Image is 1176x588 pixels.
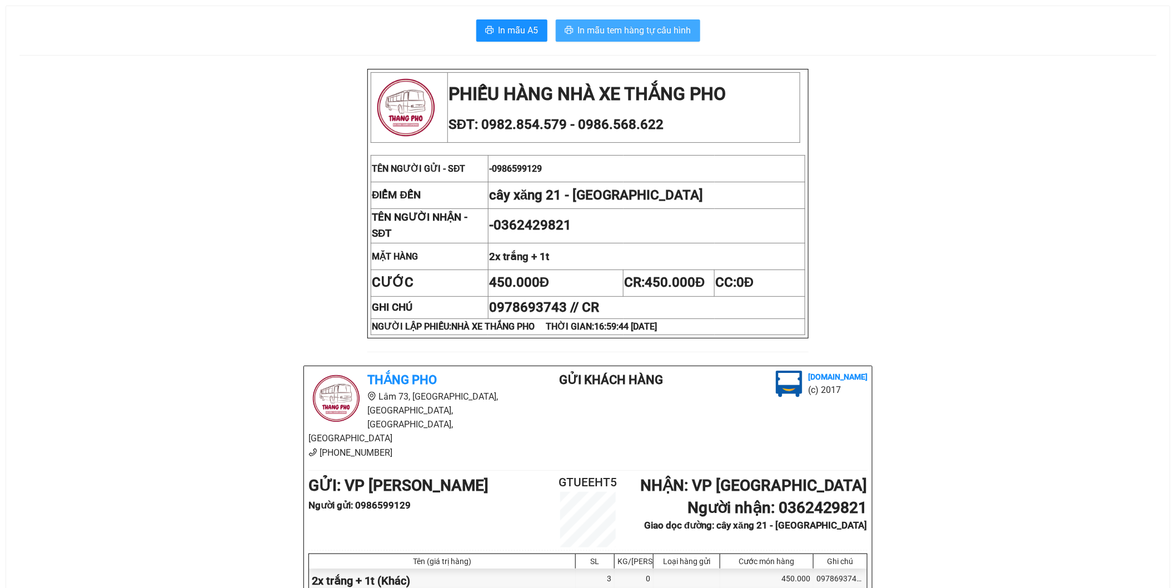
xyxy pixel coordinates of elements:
img: logo.jpg [776,371,803,397]
span: cây xăng 21 - [GEOGRAPHIC_DATA] [489,187,703,203]
div: KG/[PERSON_NAME] [617,557,650,566]
b: Người nhận : 0362429821 [687,499,868,517]
span: 0978693743 // CR [489,300,599,315]
span: In mẫu tem hàng tự cấu hình [578,23,691,37]
b: NHẬN : VP [GEOGRAPHIC_DATA] [640,476,868,495]
span: 450.000Đ [645,275,705,290]
div: Ghi chú [816,557,864,566]
div: Loại hàng gửi [656,557,717,566]
button: printerIn mẫu A5 [476,19,547,42]
li: [PHONE_NUMBER] [308,446,515,460]
strong: TÊN NGƯỜI NHẬN - SĐT [372,211,467,240]
strong: GHI CHÚ [372,301,412,313]
span: phone [308,448,317,457]
span: CC: [715,275,754,290]
img: logo [372,73,440,142]
strong: NGƯỜI LẬP PHIẾU: [372,321,657,332]
span: 16:59:44 [DATE] [594,321,657,332]
div: SL [579,557,611,566]
b: Thắng Pho [367,373,437,387]
span: CR: [624,275,705,290]
span: - [489,163,542,174]
span: 0Đ [736,275,754,290]
span: In mẫu A5 [499,23,539,37]
span: 0362429821 [494,217,571,233]
img: logo.jpg [308,371,364,426]
span: environment [367,392,376,401]
div: Cước món hàng [723,557,810,566]
div: Tên (giá trị hàng) [312,557,572,566]
b: [DOMAIN_NAME] [808,372,868,381]
strong: PHIẾU HÀNG NHÀ XE THẮNG PHO [449,83,726,104]
span: printer [565,26,574,36]
span: printer [485,26,494,36]
span: - [489,217,571,233]
b: GỬI : VP [PERSON_NAME] [308,476,489,495]
span: 2x trắng + 1t [489,251,549,263]
li: (c) 2017 [808,383,868,397]
span: 450.000Đ [489,275,549,290]
span: 0986599129 [492,163,542,174]
span: SĐT: 0982.854.579 - 0986.568.622 [449,117,664,132]
strong: CƯỚC [372,275,413,290]
strong: ĐIỂM ĐẾN [372,189,421,201]
h2: GTUEEHT5 [541,474,635,492]
b: Gửi khách hàng [560,373,664,387]
button: printerIn mẫu tem hàng tự cấu hình [556,19,700,42]
strong: MẶT HÀNG [372,251,418,262]
b: Người gửi : 0986599129 [308,500,411,511]
span: TÊN NGƯỜI GỬI - SĐT [372,163,466,174]
span: NHÀ XE THẮNG PHO THỜI GIAN: [451,321,657,332]
li: Lâm 73, [GEOGRAPHIC_DATA], [GEOGRAPHIC_DATA], [GEOGRAPHIC_DATA], [GEOGRAPHIC_DATA] [308,390,515,446]
b: Giao dọc đường: cây xăng 21 - [GEOGRAPHIC_DATA] [644,520,868,531]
